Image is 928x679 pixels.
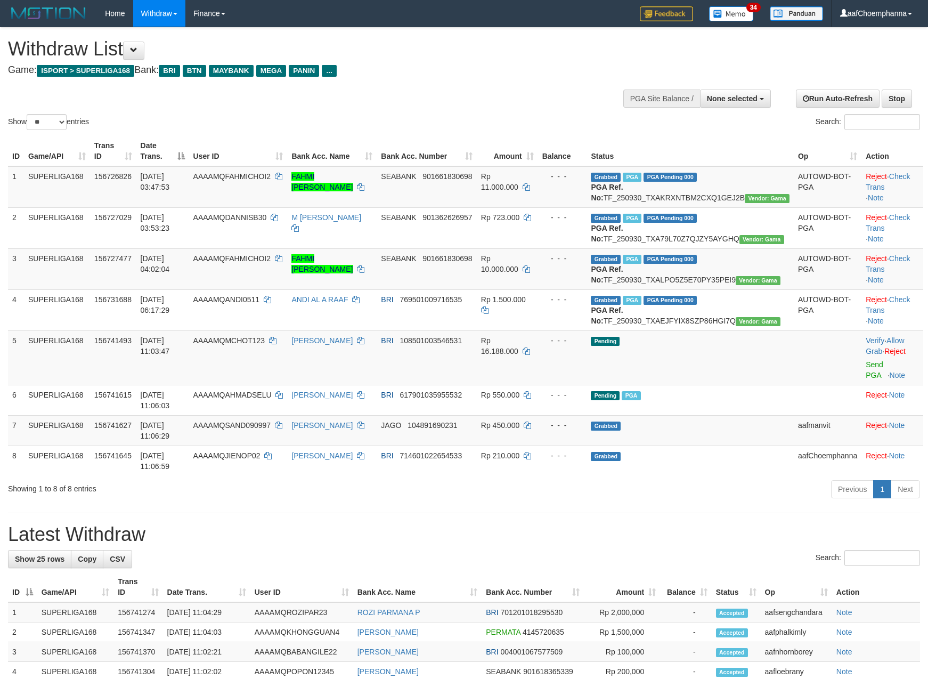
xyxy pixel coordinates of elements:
th: Date Trans.: activate to sort column ascending [163,572,250,602]
a: Note [890,371,906,379]
div: - - - [542,171,583,182]
span: Copy [78,555,96,563]
a: Note [868,276,884,284]
a: Note [889,451,905,460]
td: 6 [8,385,24,415]
td: AAAAMQBABANGILE22 [250,642,353,662]
span: 156741615 [94,391,132,399]
span: Rp 723.000 [481,213,519,222]
th: Status: activate to sort column ascending [712,572,761,602]
span: 34 [746,3,761,12]
span: Copy 617901035955532 to clipboard [400,391,462,399]
a: Check Trans [866,254,910,273]
a: Note [836,648,852,656]
span: Marked by aafromsomean [623,296,641,305]
label: Search: [816,114,920,130]
div: - - - [542,390,583,400]
span: Vendor URL: https://trx31.1velocity.biz [739,235,784,244]
th: ID: activate to sort column descending [8,572,37,602]
span: Accepted [716,609,748,618]
div: - - - [542,450,583,461]
a: Note [836,628,852,636]
td: 1 [8,166,24,208]
td: AAAAMQKHONGGUAN4 [250,623,353,642]
th: Action [861,136,923,166]
span: Grabbed [591,214,621,223]
a: Reject [866,254,887,263]
td: [DATE] 11:04:29 [163,602,250,623]
span: Grabbed [591,173,621,182]
span: Copy 4145720635 to clipboard [523,628,564,636]
span: Marked by aafandaneth [623,255,641,264]
span: Copy 701201018295530 to clipboard [501,608,563,617]
th: Bank Acc. Name: activate to sort column ascending [353,572,482,602]
div: - - - [542,335,583,346]
span: Marked by aafsengchandara [622,391,640,400]
td: 3 [8,248,24,289]
td: AUTOWD-BOT-PGA [794,289,861,330]
b: PGA Ref. No: [591,265,623,284]
td: · · [861,289,923,330]
span: Rp 1.500.000 [481,295,526,304]
td: · · [861,166,923,208]
h4: Game: Bank: [8,65,608,76]
a: Reject [866,391,887,399]
span: AAAAMQANDI0511 [193,295,260,304]
td: AUTOWD-BOT-PGA [794,248,861,289]
a: Check Trans [866,295,910,314]
span: Grabbed [591,422,621,431]
th: Bank Acc. Name: activate to sort column ascending [287,136,377,166]
a: Reject [866,295,887,304]
span: JAGO [381,421,401,430]
td: · · [861,248,923,289]
th: Balance: activate to sort column ascending [660,572,712,602]
a: M [PERSON_NAME] [291,213,361,222]
a: [PERSON_NAME] [357,667,419,676]
span: Accepted [716,668,748,677]
span: [DATE] 11:06:59 [141,451,170,471]
b: PGA Ref. No: [591,183,623,202]
a: Note [889,391,905,399]
th: Amount: activate to sort column ascending [477,136,538,166]
span: Copy 108501003546531 to clipboard [400,336,462,345]
td: TF_250930_TXAEJFYIX8SZP86HGI7Q [587,289,793,330]
button: None selected [700,90,771,108]
span: Copy 901661830698 to clipboard [422,254,472,263]
span: AAAAMQSAND090997 [193,421,271,430]
div: - - - [542,294,583,305]
div: - - - [542,212,583,223]
span: 156726826 [94,172,132,181]
a: [PERSON_NAME] [357,628,419,636]
label: Search: [816,550,920,566]
span: Vendor URL: https://trx31.1velocity.biz [736,276,780,285]
a: [PERSON_NAME] [357,648,419,656]
td: SUPERLIGA168 [37,602,114,623]
td: 156741347 [113,623,162,642]
a: Reject [866,172,887,181]
th: User ID: activate to sort column ascending [250,572,353,602]
a: Next [891,480,920,498]
span: SEABANK [486,667,521,676]
img: Button%20Memo.svg [709,6,754,21]
a: Verify [866,336,884,345]
span: Accepted [716,628,748,637]
td: TF_250930_TXALPO5Z5E70PY35PEI9 [587,248,793,289]
span: BRI [381,336,393,345]
th: User ID: activate to sort column ascending [189,136,288,166]
td: 156741274 [113,602,162,623]
span: Grabbed [591,296,621,305]
span: Rp 450.000 [481,421,519,430]
td: 3 [8,642,37,662]
span: None selected [707,94,758,103]
span: Vendor URL: https://trx31.1velocity.biz [736,317,780,326]
span: Rp 16.188.000 [481,336,518,355]
b: PGA Ref. No: [591,224,623,243]
span: PGA Pending [644,296,697,305]
td: TF_250930_TXAKRXNTBM2CXQ1GEJ2B [587,166,793,208]
td: Rp 2,000,000 [584,602,660,623]
span: Rp 11.000.000 [481,172,518,191]
div: PGA Site Balance / [623,90,700,108]
span: BRI [381,391,393,399]
td: SUPERLIGA168 [24,385,90,415]
select: Showentries [27,114,67,130]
